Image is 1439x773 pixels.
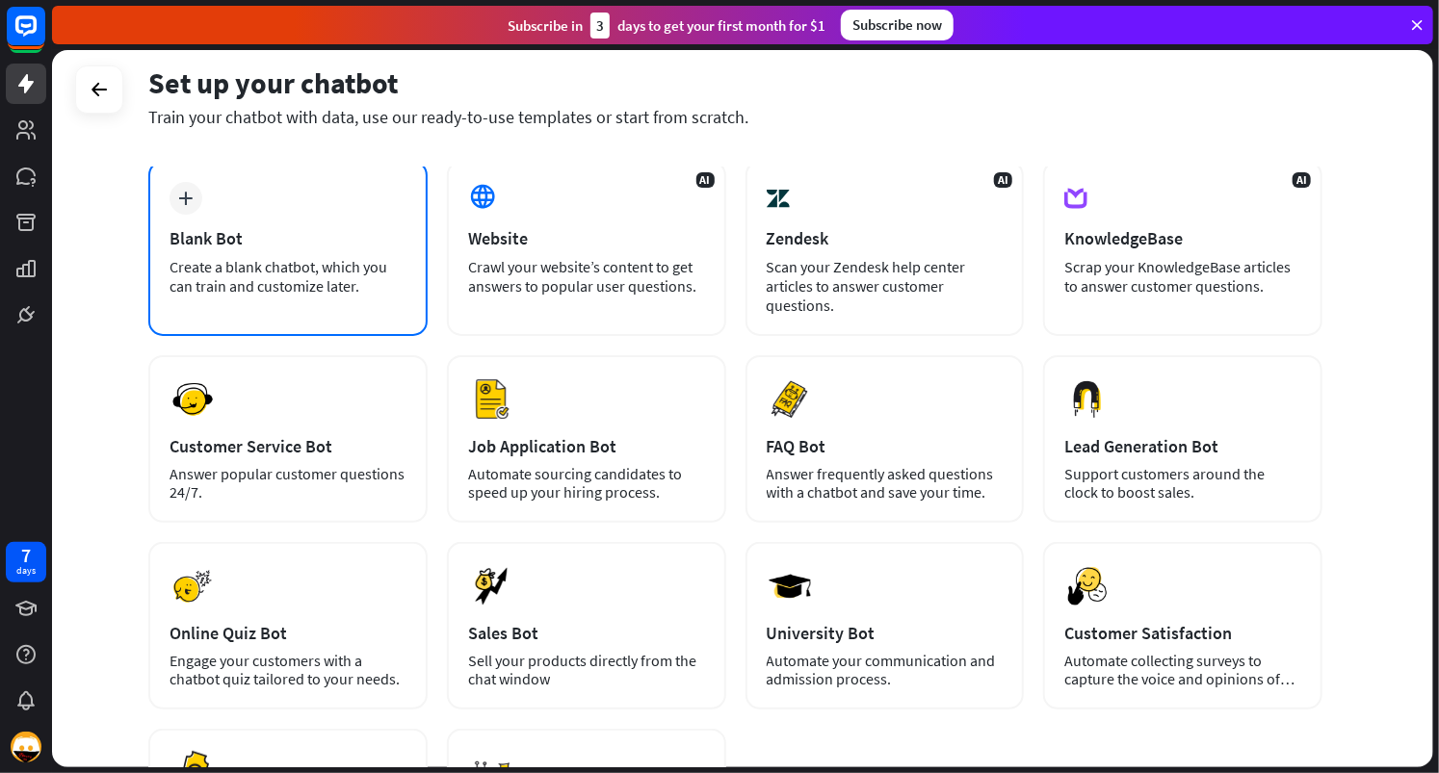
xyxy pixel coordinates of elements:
div: Blank Bot [170,227,406,249]
div: Scrap your KnowledgeBase articles to answer customer questions. [1064,257,1301,296]
div: 3 [590,13,610,39]
div: Crawl your website’s content to get answers to popular user questions. [468,257,705,296]
div: KnowledgeBase [1064,227,1301,249]
a: 7 days [6,542,46,582]
div: Online Quiz Bot [170,622,406,644]
span: AI [696,172,715,188]
button: Open LiveChat chat widget [15,8,73,65]
div: Job Application Bot [468,435,705,457]
div: Sales Bot [468,622,705,644]
div: Automate your communication and admission process. [767,652,1004,688]
div: Website [468,227,705,249]
div: Subscribe now [841,10,954,40]
div: Zendesk [767,227,1004,249]
div: Customer Satisfaction [1064,622,1301,644]
div: Answer popular customer questions 24/7. [170,465,406,502]
div: Customer Service Bot [170,435,406,457]
div: Lead Generation Bot [1064,435,1301,457]
div: Answer frequently asked questions with a chatbot and save your time. [767,465,1004,502]
div: Engage your customers with a chatbot quiz tailored to your needs. [170,652,406,688]
div: days [16,564,36,578]
div: Set up your chatbot [148,64,1322,101]
div: Train your chatbot with data, use our ready-to-use templates or start from scratch. [148,106,1322,128]
div: Automate collecting surveys to capture the voice and opinions of your customers. [1064,652,1301,688]
div: 7 [21,547,31,564]
div: Scan your Zendesk help center articles to answer customer questions. [767,257,1004,315]
div: Create a blank chatbot, which you can train and customize later. [170,257,406,296]
div: University Bot [767,622,1004,644]
div: Sell your products directly from the chat window [468,652,705,688]
div: Automate sourcing candidates to speed up your hiring process. [468,465,705,502]
div: FAQ Bot [767,435,1004,457]
span: AI [994,172,1012,188]
span: AI [1293,172,1311,188]
i: plus [179,192,194,205]
div: Subscribe in days to get your first month for $1 [508,13,825,39]
div: Support customers around the clock to boost sales. [1064,465,1301,502]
